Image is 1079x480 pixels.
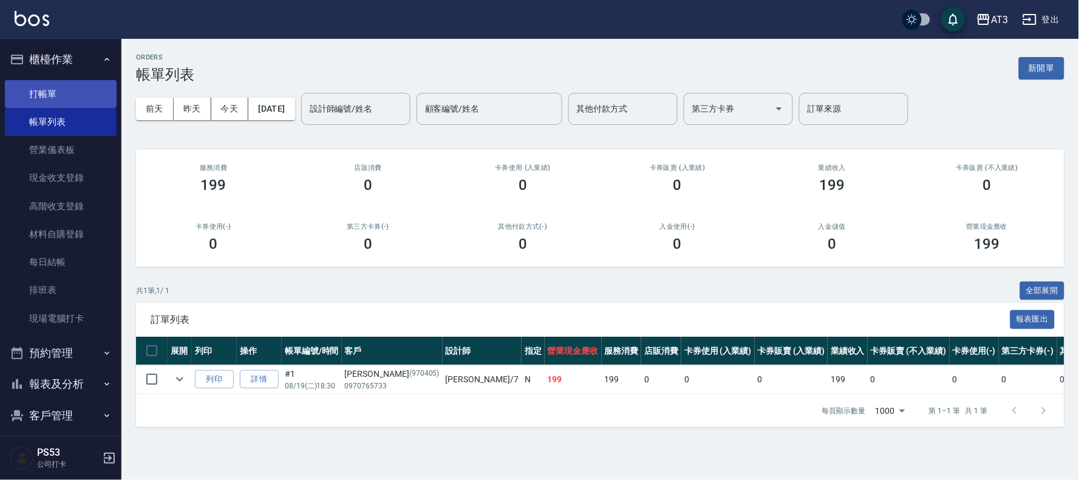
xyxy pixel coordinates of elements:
[237,337,282,365] th: 操作
[641,337,681,365] th: 店販消費
[769,99,789,118] button: Open
[364,177,372,194] h3: 0
[602,337,642,365] th: 服務消費
[211,98,249,120] button: 今天
[673,177,682,194] h3: 0
[681,337,755,365] th: 卡券使用 (入業績)
[305,164,431,172] h2: 店販消費
[5,368,117,400] button: 報表及分析
[755,365,828,394] td: 0
[983,177,992,194] h3: 0
[282,337,342,365] th: 帳單編號/時間
[681,365,755,394] td: 0
[614,223,740,231] h2: 入金使用(-)
[641,365,681,394] td: 0
[5,44,117,75] button: 櫃檯作業
[769,164,895,172] h2: 業績收入
[522,365,545,394] td: N
[240,370,279,389] a: 詳情
[5,164,117,192] a: 現金收支登錄
[924,164,1050,172] h2: 卡券販賣 (不入業績)
[999,337,1057,365] th: 第三方卡券(-)
[37,459,99,470] p: 公司打卡
[1018,8,1064,31] button: 登出
[5,192,117,220] a: 高階收支登錄
[673,235,682,252] h3: 0
[136,285,169,296] p: 共 1 筆, 1 / 1
[5,305,117,333] a: 現場電腦打卡
[999,365,1057,394] td: 0
[460,223,586,231] h2: 其他付款方式(-)
[602,365,642,394] td: 199
[929,405,988,416] p: 第 1–1 筆 共 1 筆
[37,447,99,459] h5: PS53
[460,164,586,172] h2: 卡券使用 (入業績)
[136,98,174,120] button: 前天
[5,108,117,136] a: 帳單列表
[545,337,602,365] th: 營業現金應收
[950,337,999,365] th: 卡券使用(-)
[545,365,602,394] td: 199
[868,365,949,394] td: 0
[345,380,440,391] p: 0970765733
[136,66,194,83] h3: 帳單列表
[10,446,34,470] img: Person
[1010,313,1055,325] a: 報表匯出
[168,337,192,365] th: 展開
[991,12,1008,27] div: AT3
[171,370,189,388] button: expand row
[409,368,440,380] p: (970405)
[443,365,522,394] td: [PERSON_NAME] /7
[192,337,237,365] th: 列印
[345,368,440,380] div: [PERSON_NAME]
[519,177,527,194] h3: 0
[364,235,372,252] h3: 0
[868,337,949,365] th: 卡券販賣 (不入業績)
[828,365,868,394] td: 199
[820,177,845,194] h3: 199
[975,235,1000,252] h3: 199
[1019,62,1064,73] a: 新開單
[941,7,965,32] button: save
[5,276,117,304] a: 排班表
[151,314,1010,326] span: 訂單列表
[1019,57,1064,79] button: 新開單
[136,53,194,61] h2: ORDERS
[5,431,117,462] button: 員工及薪資
[924,223,1050,231] h2: 營業現金應收
[755,337,828,365] th: 卡券販賣 (入業績)
[1010,310,1055,329] button: 報表匯出
[5,136,117,164] a: 營業儀表板
[828,235,837,252] h3: 0
[5,337,117,369] button: 預約管理
[174,98,211,120] button: 昨天
[5,248,117,276] a: 每日結帳
[519,235,527,252] h3: 0
[522,337,545,365] th: 指定
[614,164,740,172] h2: 卡券販賣 (入業績)
[209,235,217,252] h3: 0
[151,164,276,172] h3: 服務消費
[342,337,443,365] th: 客戶
[15,11,49,26] img: Logo
[828,337,868,365] th: 業績收入
[1020,282,1065,300] button: 全部展開
[950,365,999,394] td: 0
[5,400,117,431] button: 客戶管理
[5,220,117,248] a: 材料自購登錄
[5,80,117,108] a: 打帳單
[443,337,522,365] th: 設計師
[305,223,431,231] h2: 第三方卡券(-)
[195,370,234,389] button: 列印
[282,365,342,394] td: #1
[285,380,339,391] p: 08/19 (二) 18:30
[822,405,866,416] p: 每頁顯示數量
[972,7,1013,32] button: AT3
[248,98,294,120] button: [DATE]
[151,223,276,231] h2: 卡券使用(-)
[769,223,895,231] h2: 入金儲值
[201,177,226,194] h3: 199
[871,394,910,427] div: 1000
